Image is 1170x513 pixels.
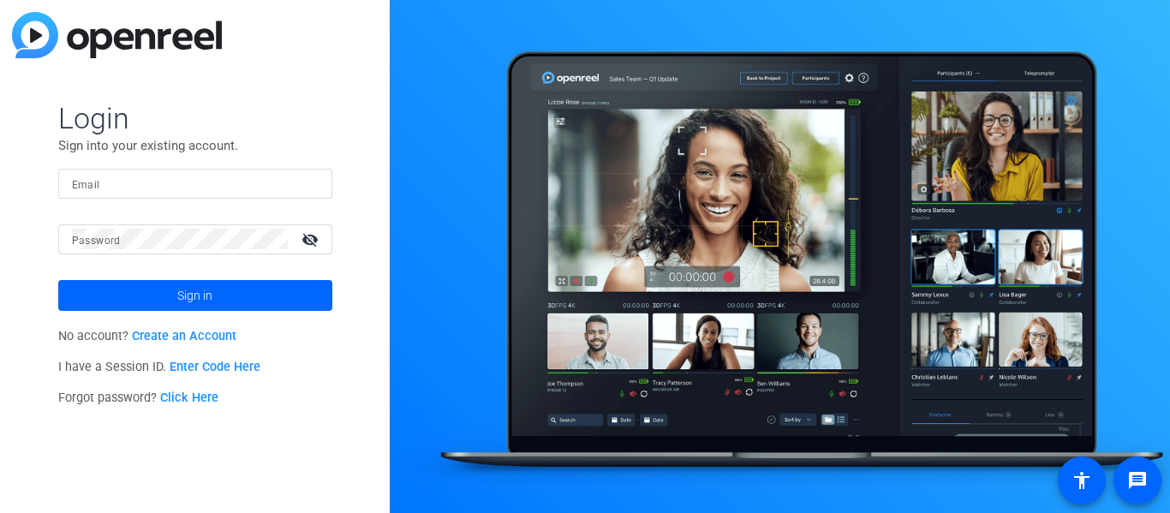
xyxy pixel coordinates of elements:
a: Create an Account [132,329,236,343]
mat-label: Email [72,179,100,191]
mat-label: Password [72,235,121,247]
button: Sign in [58,280,332,311]
mat-icon: visibility_off [291,227,332,252]
a: Enter Code Here [170,360,260,374]
a: Click Here [160,391,218,405]
span: Login [58,100,332,136]
span: No account? [58,329,237,343]
span: Sign in [177,274,212,317]
span: I have a Session ID. [58,360,261,374]
mat-icon: accessibility [1072,470,1092,491]
img: blue-gradient.svg [12,12,222,58]
p: Sign into your existing account. [58,136,332,155]
mat-icon: message [1127,470,1148,491]
span: Forgot password? [58,391,219,405]
input: Enter Email Address [72,173,319,194]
